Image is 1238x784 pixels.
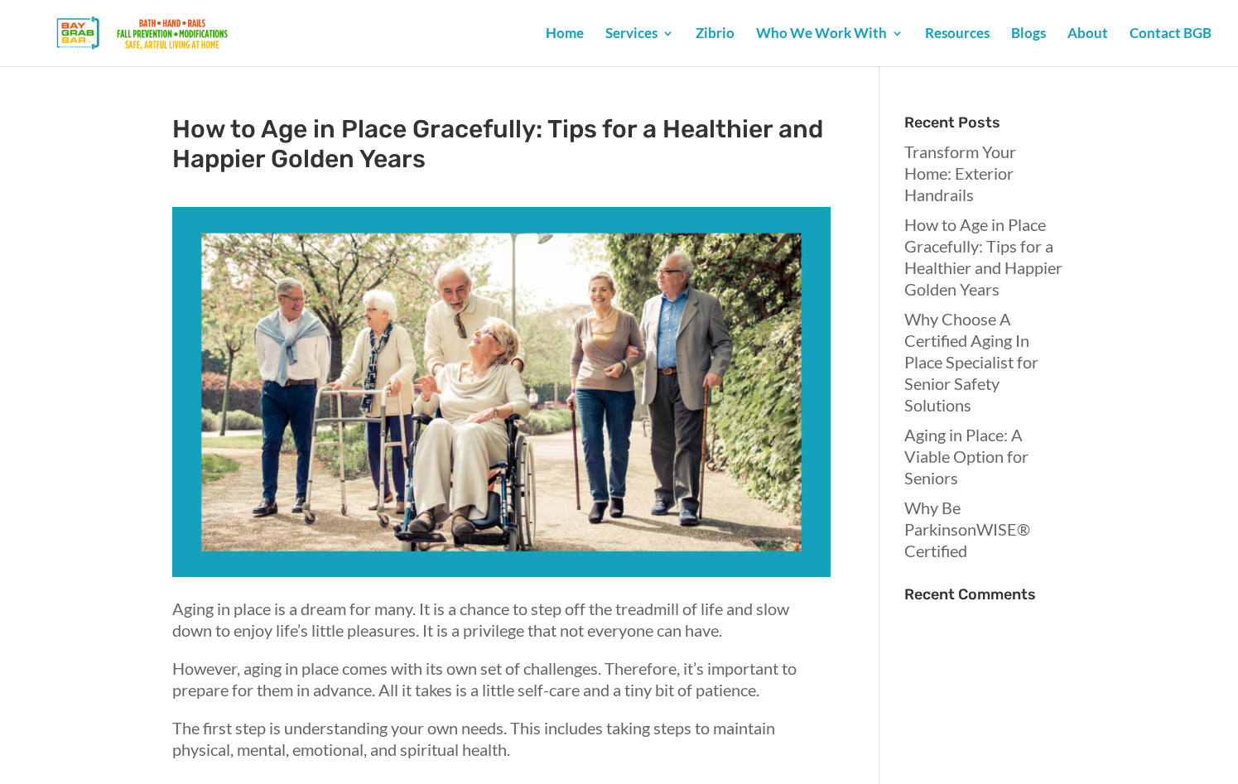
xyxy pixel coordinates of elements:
a: Transform Your Home: Exterior Handrails [904,142,1016,204]
a: About [1067,27,1108,66]
a: Why Be ParkinsonWISE® Certified [904,498,1030,560]
a: Why Choose A Certified Aging In Place Specialist for Senior Safety Solutions [904,309,1038,415]
a: Contact BGB [1130,27,1212,66]
a: Zibrio [696,27,735,66]
a: Home [546,27,584,66]
span: However, aging in place comes with its own set of challenges. Therefore, it’s important to prepar... [172,658,797,700]
a: Services [605,27,674,66]
a: Who We Work With [756,27,903,66]
h4: Recent Comments [904,586,1066,613]
h1: How to Age in Place Gracefully: Tips for a Healthier and Happier Golden Years [172,114,831,182]
a: Resources [925,27,990,66]
a: How to Age in Place Gracefully: Tips for a Healthier and Happier Golden Years [904,214,1062,299]
span: Aging in place is a dream for many. It is a chance to step off the treadmill of life and slow dow... [172,599,789,640]
a: Blogs [1011,27,1046,66]
span: The first step is understanding your own needs. This includes taking steps to maintain physical, ... [172,718,775,759]
a: Aging in Place: A Viable Option for Seniors [904,425,1028,488]
img: Bay Grab Bar [28,12,261,55]
h4: Recent Posts [904,114,1066,141]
